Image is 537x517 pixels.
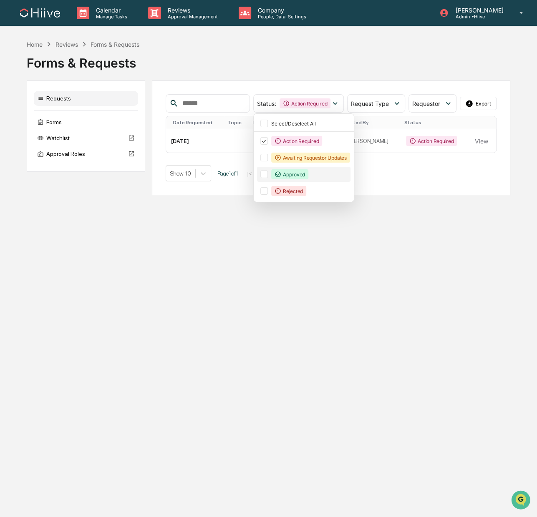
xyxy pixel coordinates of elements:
[271,153,350,163] div: Awaiting Requestor Updates
[412,100,440,107] span: Requestor
[337,136,396,146] div: [PERSON_NAME]
[5,101,57,116] a: 🖐️Preclearance
[27,49,510,70] div: Forms & Requests
[161,7,222,14] p: Reviews
[251,14,310,20] p: People, Data, Settings
[34,146,138,161] div: Approval Roles
[280,98,330,108] div: Action Required
[34,115,138,130] div: Forms
[227,120,246,125] div: Topic
[20,8,60,18] img: logo
[8,105,15,112] div: 🖐️
[27,41,43,48] div: Home
[55,41,78,48] div: Reviews
[271,120,349,127] div: Select/Deselect All
[251,7,310,14] p: Company
[161,14,222,20] p: Approval Management
[69,105,103,113] span: Attestations
[252,120,328,125] div: Request Type
[271,136,322,146] div: Action Required
[406,136,457,146] div: Action Required
[335,120,398,125] div: Requested By
[17,120,53,129] span: Data Lookup
[449,14,507,20] p: Admin • Hiive
[22,38,138,46] input: Clear
[28,63,137,72] div: Start new chat
[449,7,507,14] p: [PERSON_NAME]
[8,121,15,128] div: 🔎
[257,100,276,107] span: Status :
[34,91,138,106] div: Requests
[271,186,306,196] div: Rejected
[89,14,131,20] p: Manage Tasks
[460,97,497,110] button: Export
[510,489,533,512] iframe: Open customer support
[89,7,131,14] p: Calendar
[5,117,56,132] a: 🔎Data Lookup
[83,141,101,147] span: Pylon
[245,170,254,177] button: |<
[217,170,238,177] span: Page 1 of 1
[475,133,488,149] button: View
[404,120,466,125] div: Status
[351,100,389,107] span: Request Type
[61,105,67,112] div: 🗄️
[57,101,107,116] a: 🗄️Attestations
[166,129,224,153] td: [DATE]
[142,66,152,76] button: Start new chat
[34,131,138,146] div: Watchlist
[28,72,106,78] div: We're available if you need us!
[59,141,101,147] a: Powered byPylon
[8,17,152,30] p: How can we help?
[271,169,308,179] div: Approved
[17,105,54,113] span: Preclearance
[173,120,220,125] div: Date Requested
[8,63,23,78] img: 1746055101610-c473b297-6a78-478c-a979-82029cc54cd1
[91,41,139,48] div: Forms & Requests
